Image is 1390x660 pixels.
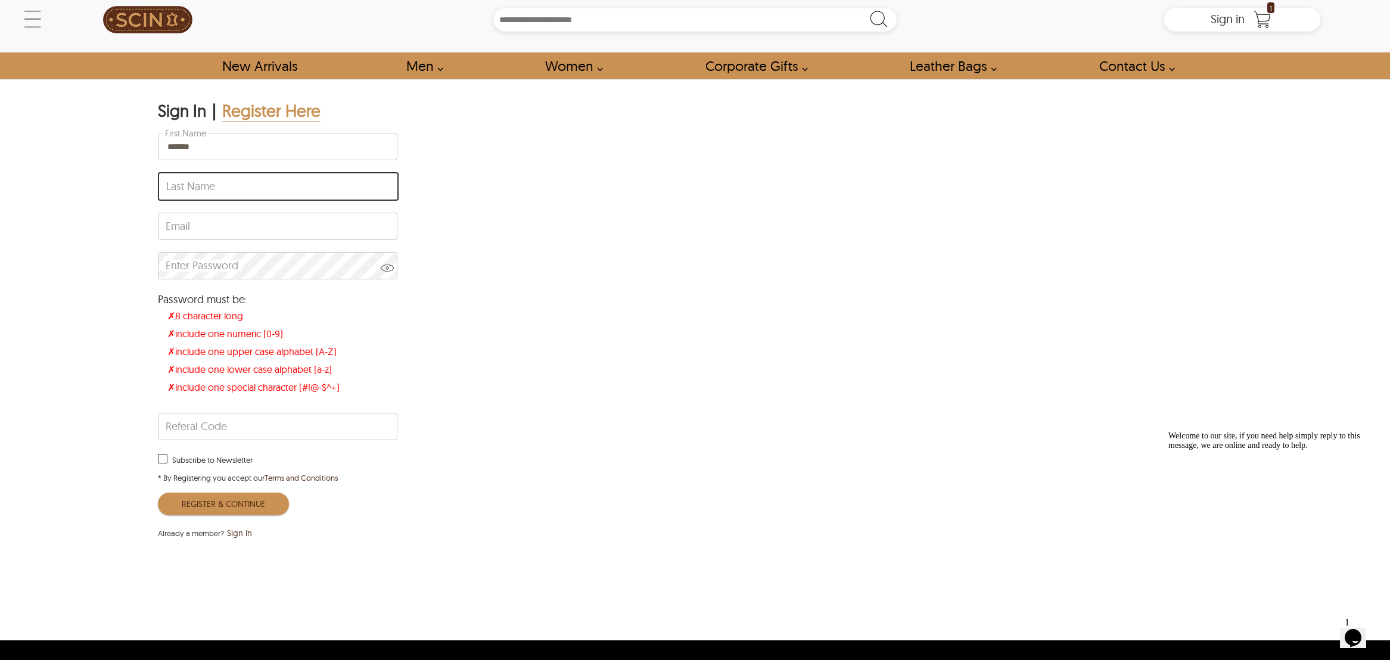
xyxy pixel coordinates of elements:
a: Sign in [1211,15,1245,25]
iframe: Sign in with Google Button [152,550,307,576]
div: | [212,100,216,122]
a: Shop Leather Bags [896,52,1003,79]
iframe: chat widget [1340,612,1378,648]
span: ✗ include one numeric (0-9) [164,325,395,343]
span: Sign In [227,527,252,539]
span: ✗ include one lower case alphabet (a-z) [164,360,395,378]
a: Shop Leather Corporate Gifts [692,52,814,79]
a: Terms and Conditions [265,473,338,482]
span: ✗ include one special character (#!@-$^+) [164,378,395,396]
a: contact-us [1086,52,1181,79]
span: Sign in [1211,11,1245,26]
iframe: fb:login_button Facebook Social Plugin [307,551,450,575]
div: Sign In [158,100,206,122]
span: * By Registering you accept our [158,473,338,482]
iframe: chat widget [1164,426,1378,606]
span: ✗ 8 character long [164,307,395,325]
a: shop men's leather jackets [393,52,450,79]
span: 1 [1267,2,1274,13]
button: Register & Continue [158,493,289,515]
span: Already a member? [158,527,224,539]
span: Welcome to our site, if you need help simply reply to this message, we are online and ready to help. [5,5,197,23]
div: Sign in with Google. Opens in new tab [158,550,301,576]
label: Subscribe to Newsletter Checkbox is unchecked. [158,454,253,466]
a: Shop Women Leather Jackets [531,52,610,79]
div: Register Here [222,100,321,122]
span: ✗ include one upper case alphabet (A-Z) [164,343,395,360]
div: Welcome to our site, if you need help simply reply to this message, we are online and ready to help. [5,5,219,24]
a: Shop New Arrivals [209,52,310,79]
a: Shopping Cart [1251,11,1274,29]
div: Password must be: [158,294,396,306]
